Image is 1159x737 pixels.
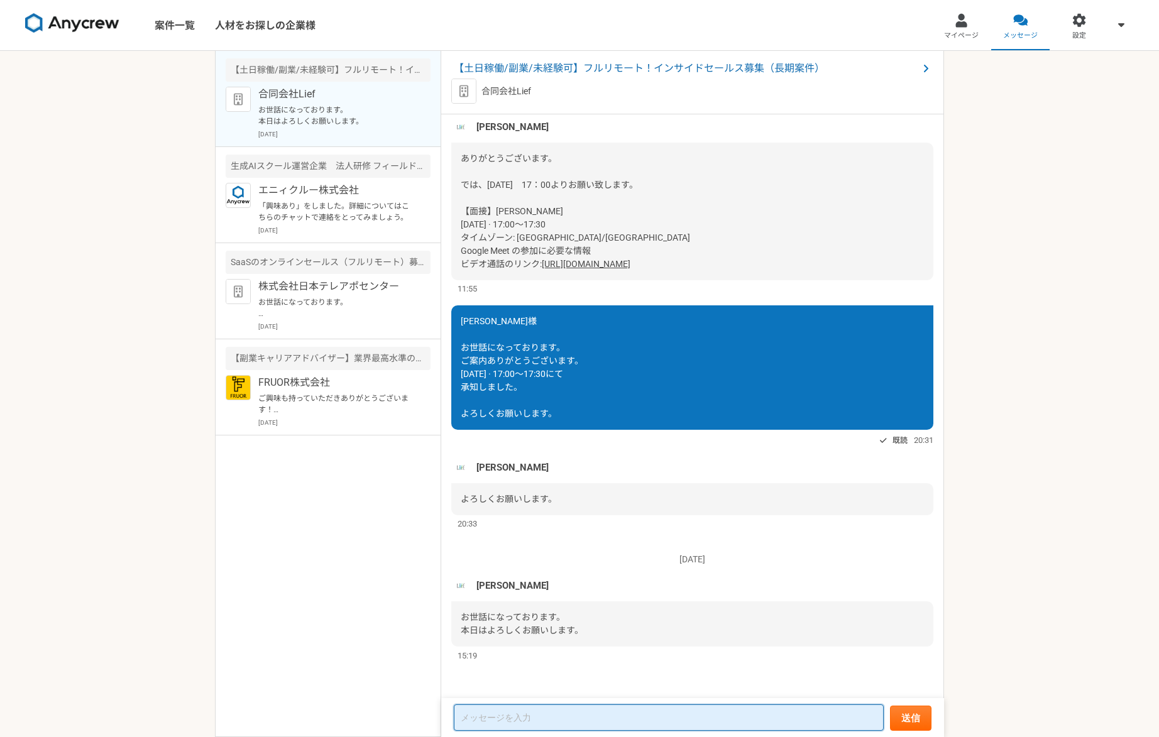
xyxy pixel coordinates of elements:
span: 【土日稼働/副業/未経験可】フルリモート！インサイドセールス募集（長期案件） [454,61,918,76]
span: 11:55 [458,283,477,295]
span: ありがとうございます。 では、[DATE] 17：00よりお願い致します。 【面接】[PERSON_NAME] [DATE] · 17:00～17:30 タイムゾーン: [GEOGRAPHIC_... [461,153,690,269]
p: エニィクルー株式会社 [258,183,414,198]
span: お世話になっております。 本日はよろしくお願いします。 [461,612,583,635]
span: 15:19 [458,650,477,662]
img: unnamed.png [451,458,470,477]
span: メッセージ [1003,31,1038,41]
p: [DATE] [258,129,431,139]
p: お世話になっております。 プロフィール拝見してとても魅力的なご経歴で、 ぜひ一度、弊社面談をお願いできないでしょうか？ [URL][DOMAIN_NAME][DOMAIN_NAME] 当社ですが... [258,297,414,319]
img: FRUOR%E3%83%AD%E3%82%B3%E3%82%99.png [226,375,251,400]
button: 送信 [890,706,931,731]
img: unnamed.png [451,117,470,136]
p: ご興味も持っていただきありがとうございます！ FRUOR株式会社の[PERSON_NAME]です。 ぜひ一度オンラインにて詳細のご説明がでできればと思っております。 〜〜〜〜〜〜〜〜〜〜〜〜〜〜... [258,393,414,415]
span: よろしくお願いします。 [461,494,557,504]
p: [DATE] [451,553,933,566]
span: 既読 [893,433,908,448]
span: [PERSON_NAME] [476,120,549,134]
p: 合同会社Lief [258,87,414,102]
img: unnamed.png [451,576,470,595]
div: 【副業キャリアアドバイザー】業界最高水準の報酬率で還元します！ [226,347,431,370]
p: [DATE] [258,418,431,427]
img: default_org_logo-42cde973f59100197ec2c8e796e4974ac8490bb5b08a0eb061ff975e4574aa76.png [226,279,251,304]
p: FRUOR株式会社 [258,375,414,390]
img: logo_text_blue_01.png [226,183,251,208]
p: 株式会社日本テレアポセンター [258,279,414,294]
span: 20:31 [914,434,933,446]
span: マイページ [944,31,979,41]
div: SaaSのオンラインセールス（フルリモート）募集 [226,251,431,274]
span: [PERSON_NAME]様 お世話になっております。 ご案内ありがとうございます。 [DATE] · 17:00～17:30にて 承知しました。 よろしくお願いします。 [461,316,583,418]
p: 「興味あり」をしました。詳細についてはこちらのチャットで連絡をとってみましょう。 [258,200,414,223]
img: default_org_logo-42cde973f59100197ec2c8e796e4974ac8490bb5b08a0eb061ff975e4574aa76.png [226,87,251,112]
p: [DATE] [258,322,431,331]
img: default_org_logo-42cde973f59100197ec2c8e796e4974ac8490bb5b08a0eb061ff975e4574aa76.png [451,79,476,104]
div: 【土日稼働/副業/未経験可】フルリモート！インサイドセールス募集（長期案件） [226,58,431,82]
span: 20:33 [458,518,477,530]
span: [PERSON_NAME] [476,579,549,592]
img: 8DqYSo04kwAAAAASUVORK5CYII= [25,13,119,33]
p: 合同会社Lief [481,85,531,98]
span: 設定 [1072,31,1086,41]
div: 生成AIスクール運営企業 法人研修 フィールドセールスリーダー候補 [226,155,431,178]
p: [DATE] [258,226,431,235]
a: [URL][DOMAIN_NAME] [542,259,630,269]
p: お世話になっております。 本日はよろしくお願いします。 [258,104,414,127]
span: [PERSON_NAME] [476,461,549,474]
